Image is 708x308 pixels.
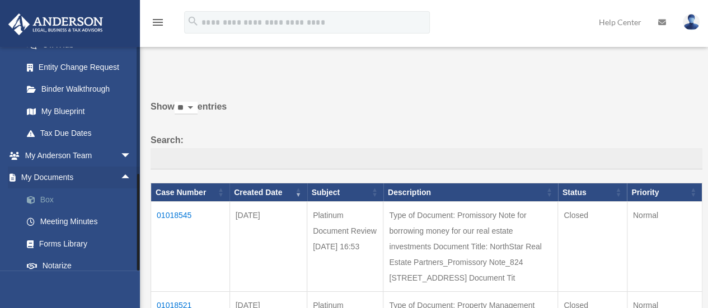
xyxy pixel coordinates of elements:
a: Tax Due Dates [16,122,148,145]
label: Search: [151,132,702,169]
i: search [187,15,199,27]
th: Created Date: activate to sort column ascending [229,183,307,202]
td: Type of Document: Promissory Note for borrowing money for our real estate investments Document Ti... [383,202,558,292]
td: 01018545 [151,202,230,292]
th: Status: activate to sort column ascending [558,183,627,202]
a: My Documentsarrow_drop_up [8,167,148,189]
a: Forms Library [16,233,148,255]
select: Showentries [175,102,198,115]
th: Priority: activate to sort column ascending [627,183,702,202]
a: Binder Walkthrough [16,78,148,101]
a: menu [151,20,165,29]
label: Show entries [151,99,702,126]
th: Subject: activate to sort column ascending [307,183,383,202]
a: Notarize [16,255,148,277]
span: arrow_drop_up [120,167,143,189]
th: Case Number: activate to sort column ascending [151,183,230,202]
a: Meeting Minutes [16,211,148,233]
a: My Blueprint [16,100,148,122]
a: Entity Change Request [16,56,148,78]
td: Platinum Document Review [DATE] 16:53 [307,202,383,292]
img: User Pic [683,14,700,30]
img: Anderson Advisors Platinum Portal [5,13,106,35]
input: Search: [151,148,702,169]
a: My Anderson Teamarrow_drop_down [8,144,148,167]
span: arrow_drop_down [120,144,143,167]
a: Box [16,188,148,211]
td: Normal [627,202,702,292]
i: menu [151,16,165,29]
th: Description: activate to sort column ascending [383,183,558,202]
td: Closed [558,202,627,292]
td: [DATE] [229,202,307,292]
